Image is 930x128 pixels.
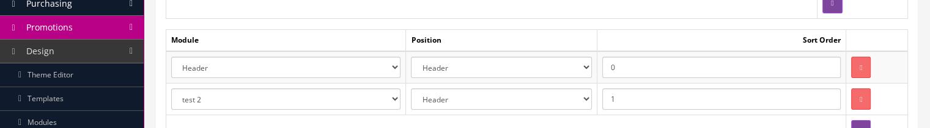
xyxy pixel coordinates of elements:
[602,57,841,78] input: Sort Order
[26,21,73,33] span: Promotions
[406,30,597,51] td: Position
[602,88,841,110] input: Sort Order
[26,45,54,57] span: Design
[597,30,846,51] td: Sort Order
[166,30,406,51] td: Module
